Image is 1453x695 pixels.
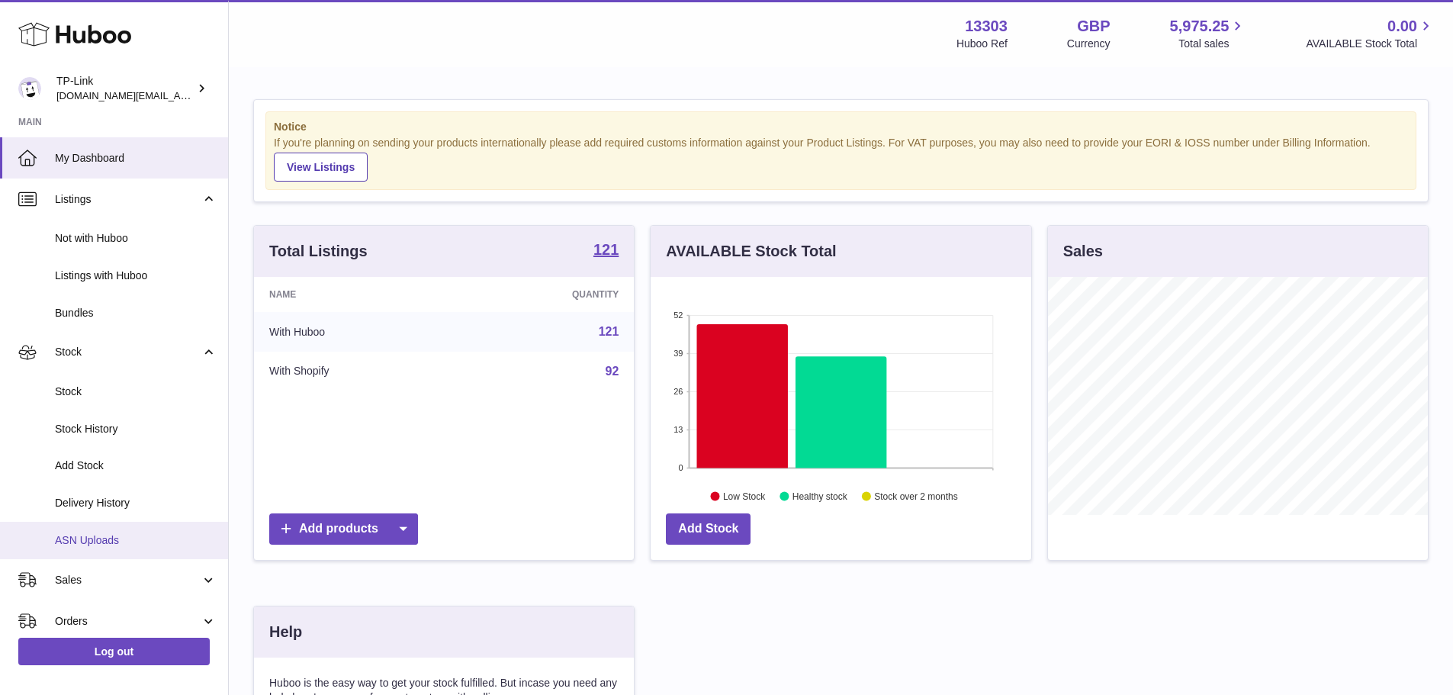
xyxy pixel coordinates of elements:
[56,74,194,103] div: TP-Link
[674,387,683,396] text: 26
[55,151,217,166] span: My Dashboard
[55,306,217,320] span: Bundles
[55,496,217,510] span: Delivery History
[1077,16,1110,37] strong: GBP
[18,77,41,100] img: purchase.uk@tp-link.com
[666,241,836,262] h3: AVAILABLE Stock Total
[254,277,459,312] th: Name
[274,120,1408,134] strong: Notice
[1063,241,1103,262] h3: Sales
[792,491,848,501] text: Healthy stock
[55,192,201,207] span: Listings
[1170,16,1230,37] span: 5,975.25
[1387,16,1417,37] span: 0.00
[55,231,217,246] span: Not with Huboo
[593,242,619,260] a: 121
[666,513,751,545] a: Add Stock
[679,463,683,472] text: 0
[56,89,304,101] span: [DOMAIN_NAME][EMAIL_ADDRESS][DOMAIN_NAME]
[55,533,217,548] span: ASN Uploads
[274,136,1408,182] div: If you're planning on sending your products internationally please add required customs informati...
[55,573,201,587] span: Sales
[269,513,418,545] a: Add products
[606,365,619,378] a: 92
[269,622,302,642] h3: Help
[1067,37,1111,51] div: Currency
[674,349,683,358] text: 39
[55,385,217,399] span: Stock
[459,277,635,312] th: Quantity
[55,422,217,436] span: Stock History
[674,310,683,320] text: 52
[55,269,217,283] span: Listings with Huboo
[956,37,1008,51] div: Huboo Ref
[254,352,459,391] td: With Shopify
[1170,16,1247,51] a: 5,975.25 Total sales
[1306,37,1435,51] span: AVAILABLE Stock Total
[254,312,459,352] td: With Huboo
[1306,16,1435,51] a: 0.00 AVAILABLE Stock Total
[593,242,619,257] strong: 121
[723,491,766,501] text: Low Stock
[18,638,210,665] a: Log out
[269,241,368,262] h3: Total Listings
[55,459,217,473] span: Add Stock
[274,153,368,182] a: View Listings
[55,345,201,359] span: Stock
[55,614,201,629] span: Orders
[674,425,683,434] text: 13
[1178,37,1246,51] span: Total sales
[965,16,1008,37] strong: 13303
[599,325,619,338] a: 121
[875,491,958,501] text: Stock over 2 months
